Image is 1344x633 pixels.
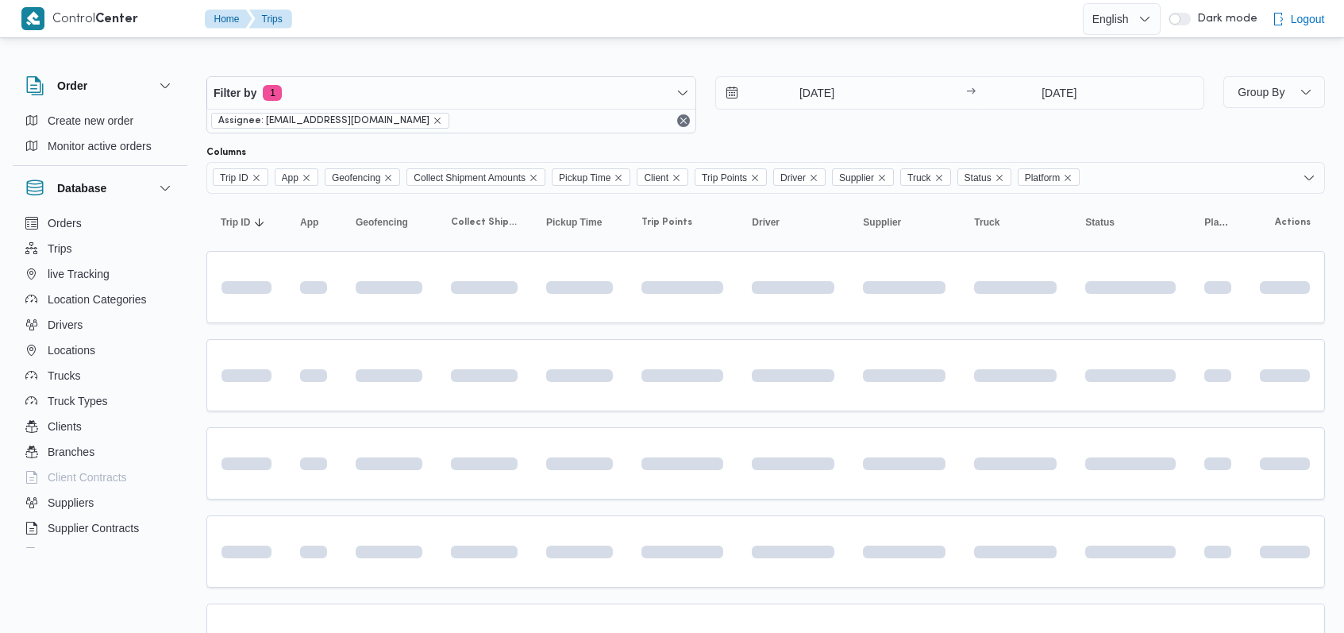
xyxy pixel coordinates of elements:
[19,133,181,159] button: Monitor active orders
[57,76,87,95] h3: Order
[214,83,256,102] span: Filter by
[1291,10,1325,29] span: Logout
[695,168,767,186] span: Trip Points
[383,173,393,183] button: Remove Geofencing from selection in this group
[1063,173,1073,183] button: Remove Platform from selection in this group
[275,168,318,186] span: App
[48,315,83,334] span: Drivers
[19,515,181,541] button: Supplier Contracts
[253,216,266,229] svg: Sorted in descending order
[48,544,87,563] span: Devices
[25,76,175,95] button: Order
[48,239,72,258] span: Trips
[674,111,693,130] button: Remove
[19,312,181,338] button: Drivers
[1275,216,1311,229] span: Actions
[19,414,181,439] button: Clients
[19,338,181,363] button: Locations
[48,290,147,309] span: Location Categories
[48,493,94,512] span: Suppliers
[221,216,250,229] span: Trip ID; Sorted in descending order
[614,173,623,183] button: Remove Pickup Time from selection in this group
[48,341,95,360] span: Locations
[213,168,268,186] span: Trip ID
[716,77,896,109] input: Press the down key to open a popover containing a calendar.
[1265,3,1331,35] button: Logout
[934,173,944,183] button: Remove Truck from selection in this group
[19,236,181,261] button: Trips
[965,169,992,187] span: Status
[1018,168,1080,186] span: Platform
[1025,169,1061,187] span: Platform
[48,519,139,538] span: Supplier Contracts
[672,173,681,183] button: Remove Client from selection in this group
[907,169,931,187] span: Truck
[48,417,82,436] span: Clients
[48,442,94,461] span: Branches
[832,168,894,186] span: Supplier
[48,264,110,284] span: live Tracking
[218,114,429,128] span: Assignee: [EMAIL_ADDRESS][DOMAIN_NAME]
[980,77,1138,109] input: Press the down key to open a popover containing a calendar.
[839,169,874,187] span: Supplier
[752,216,780,229] span: Driver
[205,10,252,29] button: Home
[546,216,602,229] span: Pickup Time
[745,210,841,235] button: Driver
[900,168,951,186] span: Truck
[529,173,538,183] button: Remove Collect Shipment Amounts from selection in this group
[48,137,152,156] span: Monitor active orders
[19,287,181,312] button: Location Categories
[433,116,442,125] button: remove selected entity
[48,366,80,385] span: Trucks
[19,388,181,414] button: Truck Types
[57,179,106,198] h3: Database
[559,169,610,187] span: Pickup Time
[540,210,619,235] button: Pickup Time
[780,169,806,187] span: Driver
[332,169,380,187] span: Geofencing
[809,173,818,183] button: Remove Driver from selection in this group
[552,168,630,186] span: Pickup Time
[19,108,181,133] button: Create new order
[25,179,175,198] button: Database
[282,169,298,187] span: App
[19,261,181,287] button: live Tracking
[406,168,545,186] span: Collect Shipment Amounts
[641,216,692,229] span: Trip Points
[356,216,408,229] span: Geofencing
[644,169,668,187] span: Client
[702,169,747,187] span: Trip Points
[966,87,976,98] div: →
[1223,76,1325,108] button: Group By
[857,210,952,235] button: Supplier
[13,210,187,554] div: Database
[414,169,526,187] span: Collect Shipment Amounts
[863,216,901,229] span: Supplier
[19,363,181,388] button: Trucks
[48,468,127,487] span: Client Contracts
[294,210,333,235] button: App
[19,465,181,490] button: Client Contracts
[957,168,1011,186] span: Status
[211,113,449,129] span: Assignee: mostafa.elrouby@illa.com.eg
[263,85,282,101] span: 1 active filters
[877,173,887,183] button: Remove Supplier from selection in this group
[1191,13,1257,25] span: Dark mode
[207,77,695,109] button: Filter by1 active filters
[220,169,248,187] span: Trip ID
[249,10,292,29] button: Trips
[206,146,246,159] label: Columns
[19,490,181,515] button: Suppliers
[252,173,261,183] button: Remove Trip ID from selection in this group
[995,173,1004,183] button: Remove Status from selection in this group
[48,392,107,411] span: Truck Types
[48,214,82,233] span: Orders
[21,7,44,30] img: X8yXhbKr1z7QwAAAABJRU5ErkJggg==
[48,111,133,130] span: Create new order
[750,173,760,183] button: Remove Trip Points from selection in this group
[1198,210,1238,235] button: Platform
[1238,86,1284,98] span: Group By
[637,168,688,186] span: Client
[968,210,1063,235] button: Truck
